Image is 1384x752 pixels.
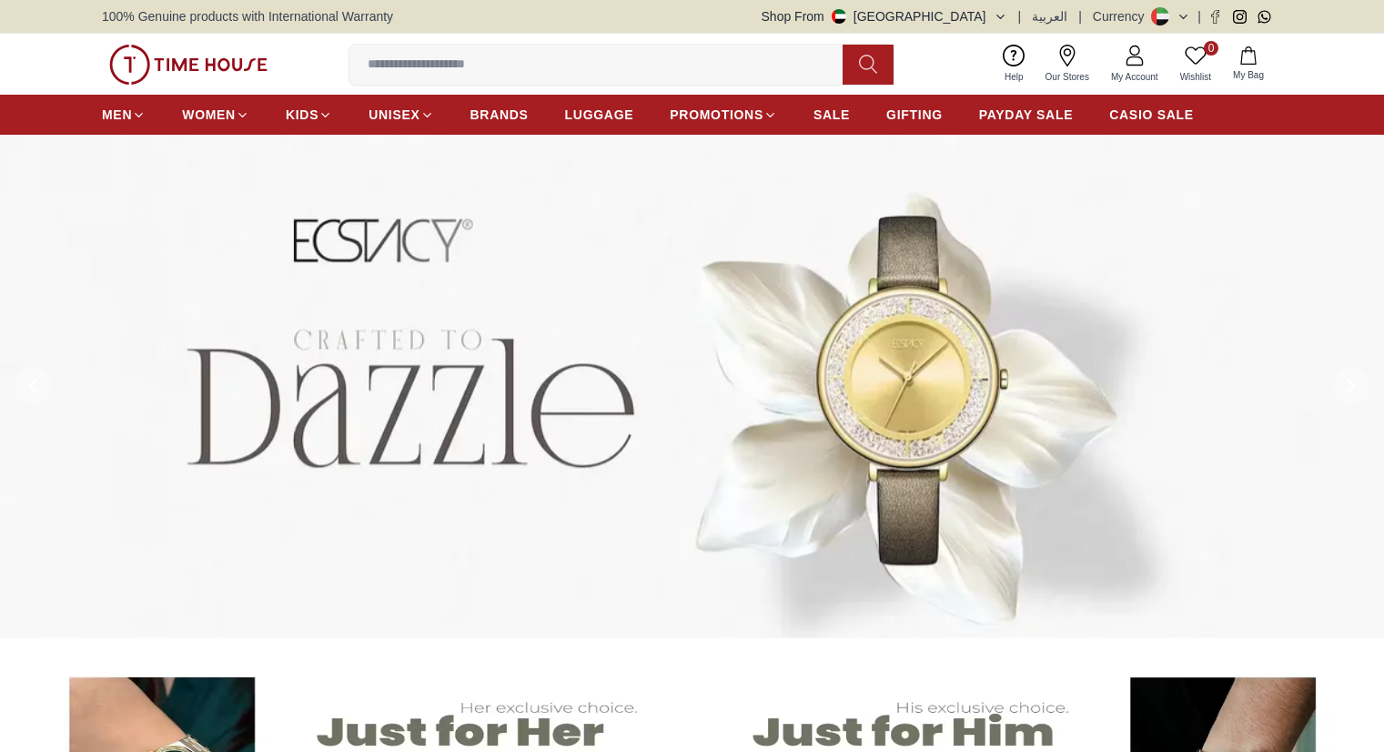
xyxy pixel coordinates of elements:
[369,106,419,124] span: UNISEX
[565,106,634,124] span: LUGGAGE
[1233,10,1247,24] a: Instagram
[1173,70,1218,84] span: Wishlist
[286,106,318,124] span: KIDS
[994,41,1035,87] a: Help
[102,98,146,131] a: MEN
[979,106,1073,124] span: PAYDAY SALE
[1093,7,1152,25] div: Currency
[1078,7,1082,25] span: |
[286,98,332,131] a: KIDS
[1169,41,1222,87] a: 0Wishlist
[1038,70,1096,84] span: Our Stores
[886,98,943,131] a: GIFTING
[1109,106,1194,124] span: CASIO SALE
[1035,41,1100,87] a: Our Stores
[997,70,1031,84] span: Help
[1109,98,1194,131] a: CASIO SALE
[979,98,1073,131] a: PAYDAY SALE
[1032,7,1067,25] button: العربية
[1258,10,1271,24] a: Whatsapp
[1222,43,1275,86] button: My Bag
[109,45,268,85] img: ...
[762,7,1007,25] button: Shop From[GEOGRAPHIC_DATA]
[182,98,249,131] a: WOMEN
[102,106,132,124] span: MEN
[813,98,850,131] a: SALE
[102,7,393,25] span: 100% Genuine products with International Warranty
[1104,70,1166,84] span: My Account
[565,98,634,131] a: LUGGAGE
[470,98,529,131] a: BRANDS
[470,106,529,124] span: BRANDS
[369,98,433,131] a: UNISEX
[1018,7,1022,25] span: |
[670,106,763,124] span: PROMOTIONS
[1204,41,1218,56] span: 0
[1208,10,1222,24] a: Facebook
[1197,7,1201,25] span: |
[813,106,850,124] span: SALE
[832,9,846,24] img: United Arab Emirates
[182,106,236,124] span: WOMEN
[1226,68,1271,82] span: My Bag
[886,106,943,124] span: GIFTING
[670,98,777,131] a: PROMOTIONS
